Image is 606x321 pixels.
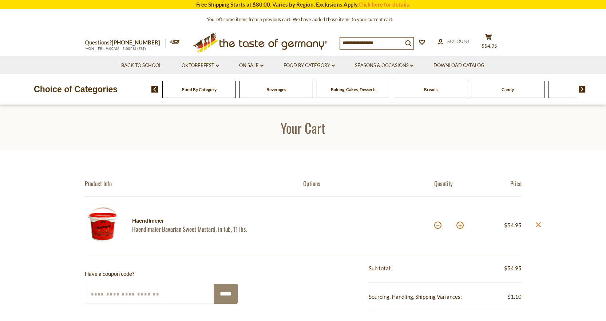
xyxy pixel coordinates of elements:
a: Seasons & Occasions [355,62,413,70]
p: Have a coupon code? [85,269,238,278]
span: MON - FRI, 9:00AM - 5:00PM (EST) [85,47,147,51]
a: Click here for details. [359,1,410,8]
div: Product Info [85,180,303,187]
h1: Your Cart [23,120,583,136]
span: Sub total: [369,265,392,271]
span: Account [447,38,470,44]
a: Breads [424,87,437,92]
a: Beverages [266,87,286,92]
img: Haendlmaier Bavarian Sweet Mustard, in tub, 11 lbs. [85,206,121,242]
a: On Sale [239,62,264,70]
a: Oktoberfest [182,62,219,70]
div: Options [303,180,434,187]
p: Questions? [85,38,166,47]
button: $54.95 [478,34,500,52]
a: Food By Category [182,87,217,92]
div: Quantity [434,180,478,187]
a: Candy [502,87,514,92]
img: next arrow [579,86,586,93]
a: Download Catalog [433,62,484,70]
a: Baking, Cakes, Desserts [331,87,376,92]
a: Haendlmaier Bavarian Sweet Mustard, in tub, 11 lbs. [132,225,290,233]
span: $54.95 [504,222,522,228]
a: [PHONE_NUMBER] [112,39,160,46]
span: Sourcing, Handling, Shipping Variances: [369,293,462,300]
div: Haendlmeier [132,216,290,225]
span: $54.95 [504,264,522,273]
span: $54.95 [482,43,497,49]
img: previous arrow [151,86,158,93]
a: Food By Category [284,62,335,70]
div: Price [478,180,522,187]
a: Account [438,38,470,46]
a: Back to School [121,62,162,70]
span: $1.10 [507,292,522,301]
